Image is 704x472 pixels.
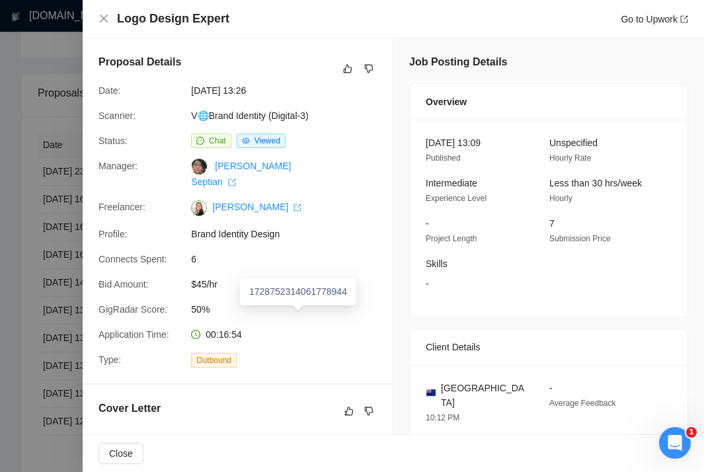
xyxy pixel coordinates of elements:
[191,353,237,368] span: Outbound
[98,354,121,365] span: Type:
[293,204,301,212] span: export
[98,85,120,96] span: Date:
[98,13,109,24] button: Close
[426,218,429,229] span: -
[549,234,611,243] span: Submission Price
[169,373,195,398] span: 🎉
[426,194,487,203] span: Experience Level
[98,136,128,146] span: Status:
[64,7,99,17] h1: Vadym
[136,373,162,398] span: 👎
[38,7,59,28] img: Profile image for Vadym
[426,388,436,397] img: 🇳🇿
[98,304,167,315] span: GigRadar Score:
[98,110,136,121] span: Scanner:
[196,137,204,145] span: message
[191,110,308,121] a: V🌐Brand Identity (Digital-3)
[242,137,250,145] span: eye
[191,227,389,241] span: Brand Identity Design
[621,14,688,24] a: Go to Upworkexport
[66,369,99,401] span: purple heart reaction
[27,93,48,114] img: Profile image for Vadym
[341,403,357,419] button: like
[549,218,555,229] span: 7
[426,258,448,269] span: Skills
[191,277,389,292] span: $45/hr
[69,373,96,398] span: 💜
[209,136,225,145] span: Chat
[409,54,507,70] h5: Job Posting Details
[426,95,467,109] span: Overview
[98,54,181,70] h5: Proposal Details
[109,446,133,461] span: Close
[344,406,354,416] span: like
[132,369,165,401] span: 1 reaction
[191,330,200,339] span: clock-circle
[361,403,377,419] button: dislike
[165,369,198,401] span: tada reaction
[549,153,591,163] span: Hourly Rate
[98,229,128,239] span: Profile:
[441,381,528,410] span: [GEOGRAPHIC_DATA]
[191,200,207,216] img: c1Az_fuVRB6ldJPPc50olQa-RjN5mIxL5iOzehB58GGKNn_szAu18TZfQ6HRgXViLY
[340,61,356,77] button: like
[364,63,373,74] span: dislike
[98,13,109,24] span: close
[98,279,149,290] span: Bid Amount:
[212,202,301,212] a: [PERSON_NAME] export
[98,329,169,340] span: Application Time:
[191,252,389,266] span: 6
[191,302,389,317] span: 50%
[361,61,377,77] button: dislike
[680,15,688,23] span: export
[426,138,481,148] span: [DATE] 13:09
[686,427,697,438] span: 1
[232,5,256,29] div: Close
[9,5,34,30] button: go back
[11,76,254,196] div: Profile image for VadymVadymfrom [DOMAIN_NAME]Upgrade your scanner to train it 👑Thanks for submit...
[88,98,182,108] span: from [DOMAIN_NAME]
[549,194,572,203] span: Hourly
[98,161,137,171] span: Manager:
[59,98,88,108] span: Vadym
[549,138,598,148] span: Unspecified
[98,254,167,264] span: Connects Spent:
[27,125,232,152] b: Upgrade your scanner to train it 👑
[98,202,145,212] span: Freelancer:
[549,178,642,188] span: Less than 30 hrs/week
[254,136,280,145] span: Viewed
[659,427,691,459] iframe: Intercom live chat
[207,5,232,30] button: Home
[191,161,291,187] a: [PERSON_NAME] Septian export
[117,11,229,27] h4: Logo Design Expert
[11,76,254,212] div: Vadym says…
[426,413,459,422] span: 10:12 PM
[191,83,389,98] span: [DATE] 13:26
[364,406,373,416] span: dislike
[426,276,652,291] span: -
[64,17,122,30] p: Active [DATE]
[98,443,143,464] button: Close
[99,373,133,398] span: 😴
[426,234,477,243] span: Project Length
[99,369,132,401] span: sleeping reaction
[426,153,461,163] span: Published
[426,178,477,188] span: Intermediate
[549,383,553,393] span: -
[228,178,236,186] span: export
[206,329,242,340] span: 00:16:54
[549,399,616,408] span: Average Feedback
[98,401,161,416] h5: Cover Letter
[426,329,672,365] div: Client Details
[343,63,352,74] span: like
